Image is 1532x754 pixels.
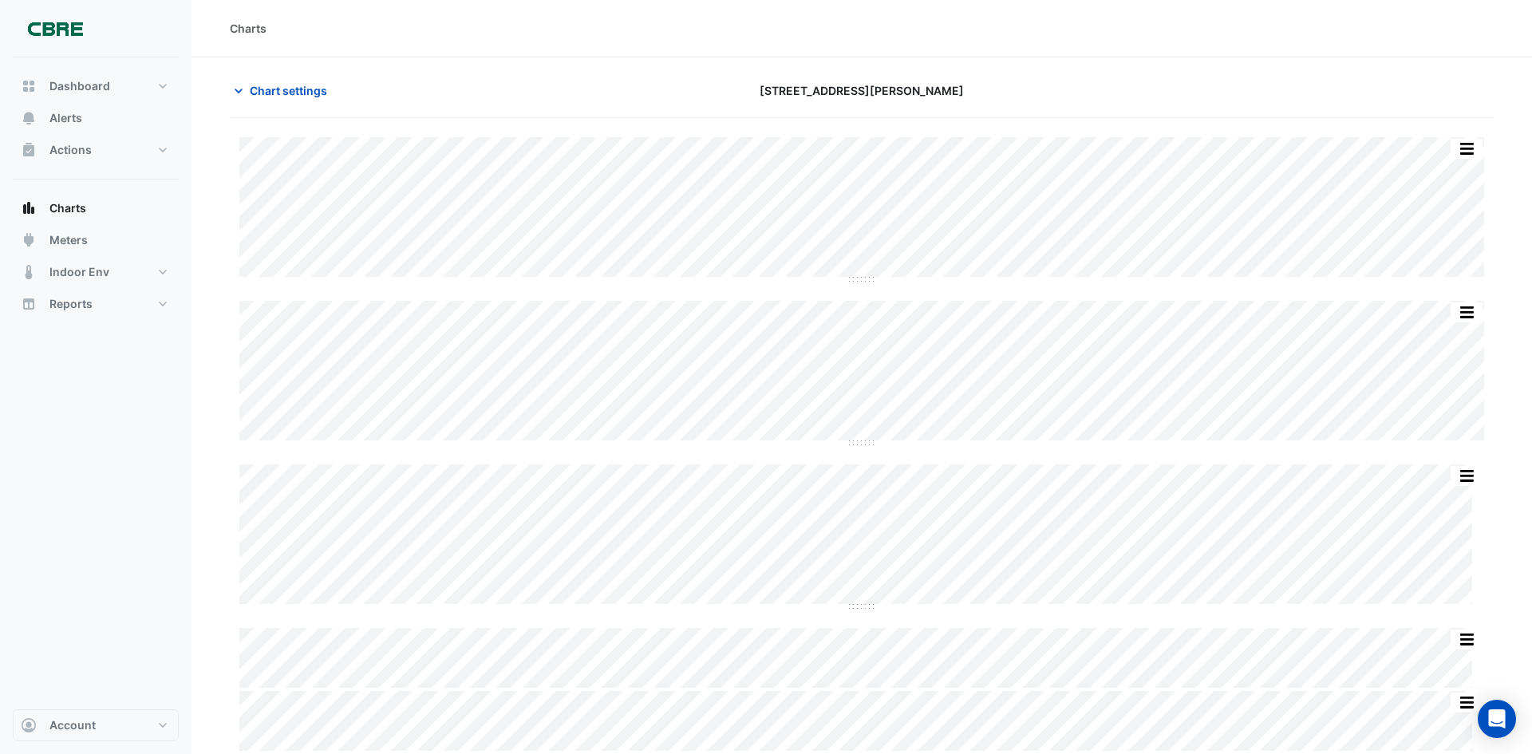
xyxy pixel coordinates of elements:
[760,82,964,99] span: [STREET_ADDRESS][PERSON_NAME]
[21,264,37,280] app-icon: Indoor Env
[49,200,86,216] span: Charts
[1451,139,1483,159] button: More Options
[21,232,37,248] app-icon: Meters
[21,296,37,312] app-icon: Reports
[13,102,179,134] button: Alerts
[49,264,109,280] span: Indoor Env
[21,110,37,126] app-icon: Alerts
[49,142,92,158] span: Actions
[19,13,91,45] img: Company Logo
[21,200,37,216] app-icon: Charts
[1478,700,1516,738] div: Open Intercom Messenger
[49,717,96,733] span: Account
[13,224,179,256] button: Meters
[13,709,179,741] button: Account
[1451,302,1483,322] button: More Options
[13,134,179,166] button: Actions
[13,70,179,102] button: Dashboard
[49,232,88,248] span: Meters
[13,256,179,288] button: Indoor Env
[13,192,179,224] button: Charts
[21,78,37,94] app-icon: Dashboard
[1451,630,1483,649] button: More Options
[250,82,327,99] span: Chart settings
[13,288,179,320] button: Reports
[230,77,338,105] button: Chart settings
[49,78,110,94] span: Dashboard
[49,296,93,312] span: Reports
[1451,693,1483,713] button: More Options
[230,20,267,37] div: Charts
[49,110,82,126] span: Alerts
[1451,466,1483,486] button: More Options
[21,142,37,158] app-icon: Actions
